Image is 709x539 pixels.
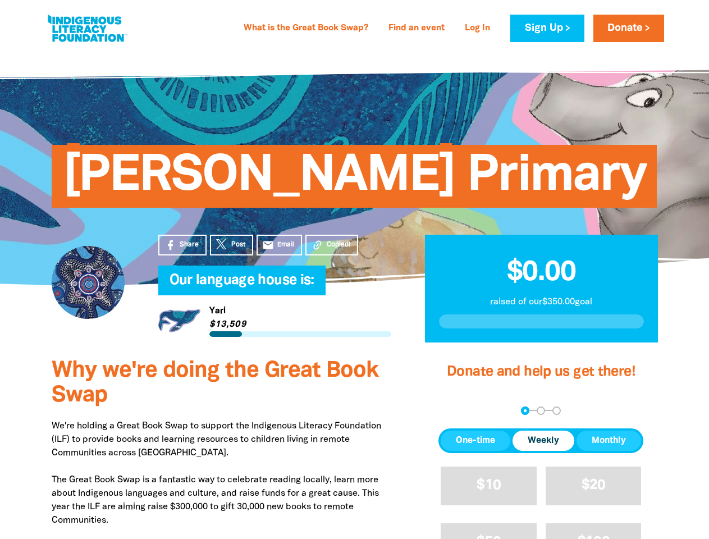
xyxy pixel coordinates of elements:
[180,240,199,250] span: Share
[262,239,274,251] i: email
[441,467,537,505] button: $10
[327,240,350,250] span: Copied!
[158,284,391,291] h6: My Team
[438,428,643,453] div: Donation frequency
[382,20,451,38] a: Find an event
[231,240,245,250] span: Post
[257,235,303,255] a: emailEmail
[582,479,606,492] span: $20
[277,240,294,250] span: Email
[441,431,510,451] button: One-time
[552,406,561,415] button: Navigate to step 3 of 3 to enter your payment details
[170,274,314,295] span: Our language house is:
[577,431,641,451] button: Monthly
[210,235,253,255] a: Post
[510,15,584,42] a: Sign Up
[546,467,642,505] button: $20
[593,15,664,42] a: Donate
[305,235,358,255] button: Copied!
[447,366,635,378] span: Donate and help us get there!
[439,295,644,309] p: raised of our $350.00 goal
[513,431,574,451] button: Weekly
[458,20,497,38] a: Log In
[521,406,529,415] button: Navigate to step 1 of 3 to enter your donation amount
[63,153,646,208] span: [PERSON_NAME] Primary
[537,406,545,415] button: Navigate to step 2 of 3 to enter your details
[52,360,378,406] span: Why we're doing the Great Book Swap
[456,434,495,447] span: One-time
[528,434,559,447] span: Weekly
[507,260,576,286] span: $0.00
[477,479,501,492] span: $10
[592,434,626,447] span: Monthly
[158,235,207,255] a: Share
[237,20,375,38] a: What is the Great Book Swap?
